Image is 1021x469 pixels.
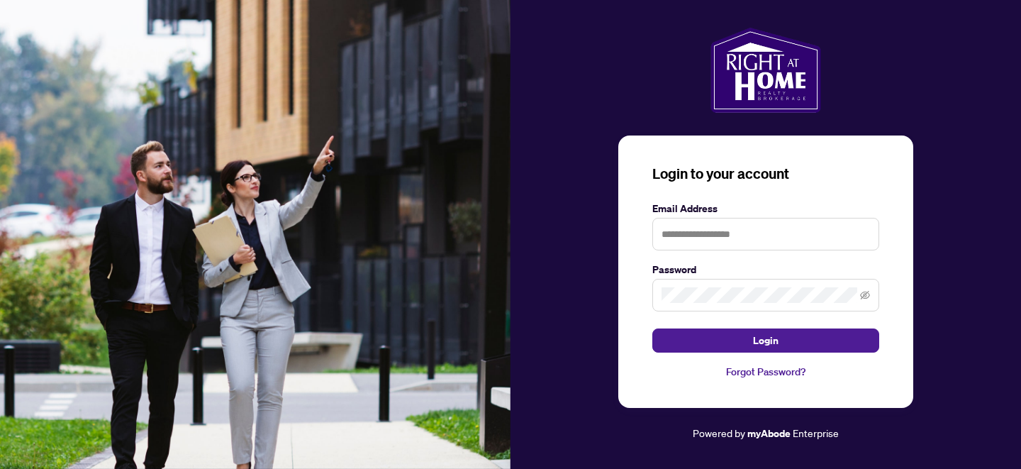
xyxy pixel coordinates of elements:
[747,426,791,441] a: myAbode
[652,364,879,380] a: Forgot Password?
[793,426,839,439] span: Enterprise
[652,201,879,216] label: Email Address
[693,426,745,439] span: Powered by
[753,329,779,352] span: Login
[652,164,879,184] h3: Login to your account
[652,329,879,353] button: Login
[860,290,870,300] span: eye-invisible
[710,28,820,113] img: ma-logo
[652,262,879,277] label: Password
